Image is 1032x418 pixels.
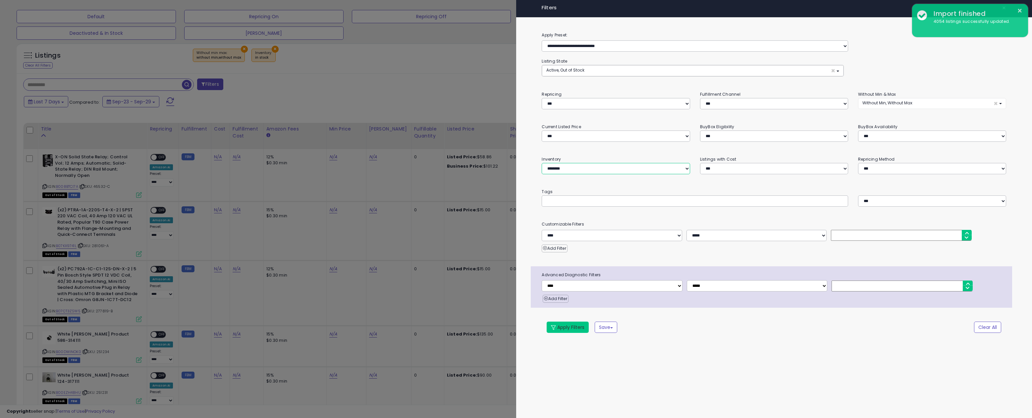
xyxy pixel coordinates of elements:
span: × [831,67,835,74]
small: Current Listed Price [542,124,581,130]
small: Listing State [542,58,567,64]
small: BuyBox Eligibility [700,124,734,130]
small: BuyBox Availability [858,124,897,130]
button: Apply Filters [547,322,589,333]
button: Save [595,322,617,333]
small: Without Min & Max [858,91,896,97]
label: Apply Preset: [537,31,1011,39]
span: Active, Out of Stock [546,67,584,73]
h4: Filters [542,5,1006,11]
button: × [1017,7,1022,15]
button: × [999,3,1009,13]
button: Active, Out of Stock × [542,65,843,76]
div: Import finished [929,9,1023,19]
span: Without Min, Without Max [862,100,912,106]
button: Add Filter [542,244,567,252]
small: Customizable Filters [537,221,1011,228]
span: × [994,100,998,107]
small: Repricing Method [858,156,895,162]
small: Repricing [542,91,562,97]
button: Without Min, Without Max × [858,98,1006,109]
div: 4054 listings successfully updated. [929,19,1023,25]
button: Add Filter [543,295,568,303]
small: Listings with Cost [700,156,736,162]
small: Tags [537,188,1011,195]
small: Fulfillment Channel [700,91,740,97]
span: × [1002,3,1006,13]
button: Clear All [974,322,1001,333]
span: Advanced Diagnostic Filters [537,271,1012,279]
small: Inventory [542,156,561,162]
